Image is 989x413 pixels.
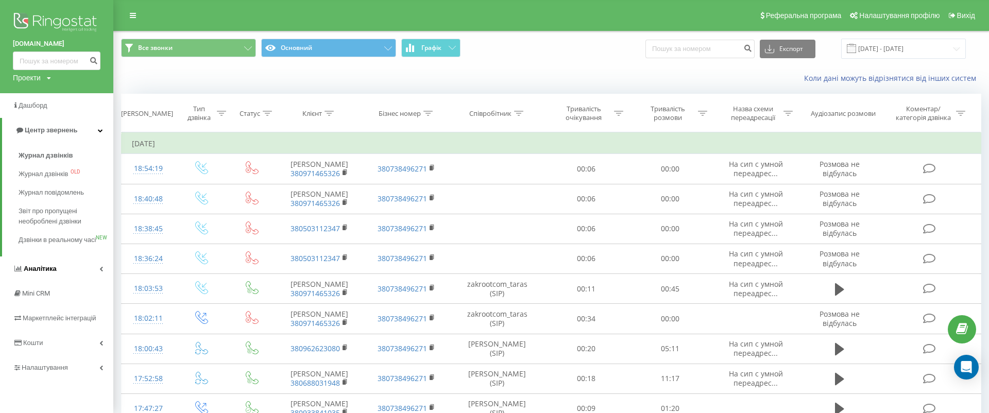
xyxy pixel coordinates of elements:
[132,159,165,179] div: 18:54:19
[138,44,173,52] span: Все звонки
[378,164,427,174] a: 380738496271
[276,274,363,304] td: [PERSON_NAME]
[378,194,427,203] a: 380738496271
[132,308,165,329] div: 18:02:11
[291,253,340,263] a: 380503112347
[19,187,84,198] span: Журнал повідомлень
[729,249,783,268] span: На сип с умной переадрес...
[291,318,340,328] a: 380971465326
[645,40,755,58] input: Пошук за номером
[729,279,783,298] span: На сип с умной переадрес...
[240,109,260,118] div: Статус
[544,274,628,304] td: 00:11
[121,39,256,57] button: Все звонки
[132,249,165,269] div: 18:36:24
[276,184,363,214] td: [PERSON_NAME]
[132,189,165,209] div: 18:40:48
[766,11,842,20] span: Реферальна програма
[379,109,421,118] div: Бізнес номер
[544,154,628,184] td: 00:06
[2,118,113,143] a: Центр звернень
[13,10,100,36] img: Ringostat logo
[729,369,783,388] span: На сип с умной переадрес...
[544,214,628,244] td: 00:06
[450,274,544,304] td: zakrootcom_taras (SIP)
[276,364,363,393] td: [PERSON_NAME]
[276,304,363,334] td: [PERSON_NAME]
[760,40,815,58] button: Експорт
[820,249,860,268] span: Розмова не відбулась
[121,109,173,118] div: [PERSON_NAME]
[893,105,953,122] div: Коментар/категорія дзвінка
[544,304,628,334] td: 00:34
[401,39,461,57] button: Графік
[122,133,981,154] td: [DATE]
[13,51,100,70] input: Пошук за номером
[378,314,427,323] a: 380738496271
[19,206,108,227] span: Звіт про пропущені необроблені дзвінки
[19,202,113,231] a: Звіт про пропущені необроблені дзвінки
[23,314,96,322] span: Маркетплейс інтеграцій
[378,343,427,353] a: 380738496271
[628,154,712,184] td: 00:00
[726,105,781,122] div: Назва схеми переадресації
[628,274,712,304] td: 00:45
[450,334,544,364] td: [PERSON_NAME] (SIP)
[19,169,68,179] span: Журнал дзвінків
[132,339,165,359] div: 18:00:43
[729,159,783,178] span: На сип с умной переадрес...
[628,184,712,214] td: 00:00
[820,159,860,178] span: Розмова не відбулась
[291,168,340,178] a: 380971465326
[469,109,511,118] div: Співробітник
[276,154,363,184] td: [PERSON_NAME]
[957,11,975,20] span: Вихід
[544,334,628,364] td: 00:20
[378,253,427,263] a: 380738496271
[184,105,214,122] div: Тип дзвінка
[19,101,47,109] span: Дашборд
[378,373,427,383] a: 380738496271
[628,304,712,334] td: 00:00
[22,289,50,297] span: Mini CRM
[25,126,77,134] span: Центр звернень
[640,105,695,122] div: Тривалість розмови
[22,364,68,371] span: Налаштування
[729,339,783,358] span: На сип с умной переадрес...
[19,150,73,161] span: Журнал дзвінків
[450,304,544,334] td: zakrootcom_taras (SIP)
[132,219,165,239] div: 18:38:45
[132,279,165,299] div: 18:03:53
[628,214,712,244] td: 00:00
[19,231,113,249] a: Дзвінки в реальному часіNEW
[19,165,113,183] a: Журнал дзвінківOLD
[132,369,165,389] div: 17:52:58
[19,235,96,245] span: Дзвінки в реальному часі
[859,11,940,20] span: Налаштування профілю
[804,73,981,83] a: Коли дані можуть відрізнятися вiд інших систем
[291,378,340,388] a: 380688031948
[13,39,100,49] a: [DOMAIN_NAME]
[261,39,396,57] button: Основний
[291,223,340,233] a: 380503112347
[378,223,427,233] a: 380738496271
[450,364,544,393] td: [PERSON_NAME] (SIP)
[13,73,41,83] div: Проекти
[544,244,628,273] td: 00:06
[729,189,783,208] span: На сип с умной переадрес...
[811,109,876,118] div: Аудіозапис розмови
[628,244,712,273] td: 00:00
[544,184,628,214] td: 00:06
[421,44,441,51] span: Графік
[302,109,322,118] div: Клієнт
[378,403,427,413] a: 380738496271
[820,309,860,328] span: Розмова не відбулась
[729,219,783,238] span: На сип с умной переадрес...
[291,198,340,208] a: 380971465326
[23,339,43,347] span: Кошти
[820,189,860,208] span: Розмова не відбулась
[954,355,979,380] div: Open Intercom Messenger
[628,364,712,393] td: 11:17
[291,288,340,298] a: 380971465326
[820,219,860,238] span: Розмова не відбулась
